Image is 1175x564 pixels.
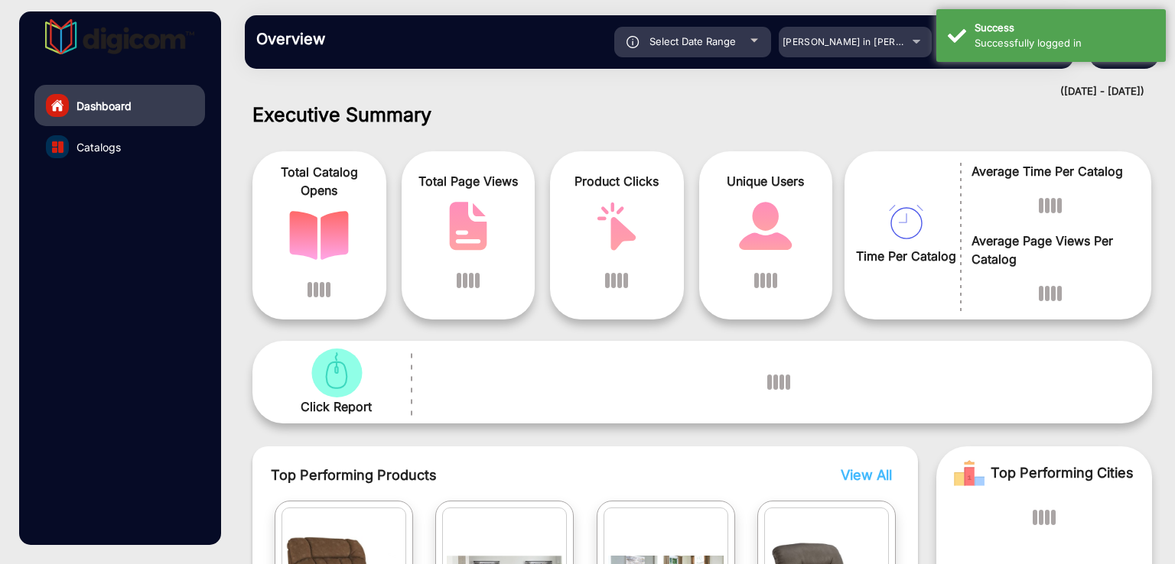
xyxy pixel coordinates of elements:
span: Product Clicks [561,172,672,190]
span: Dashboard [76,98,132,114]
img: catalog [587,202,646,251]
span: Select Date Range [649,35,736,47]
img: vmg-logo [45,19,195,54]
a: Catalogs [34,126,205,167]
span: [PERSON_NAME] in [PERSON_NAME] [783,36,952,47]
h1: Executive Summary [252,103,1152,126]
img: icon [627,36,640,48]
img: catalog [438,202,498,251]
img: catalog [889,205,923,239]
img: catalog [289,211,349,260]
div: Success [975,21,1154,36]
div: ([DATE] - [DATE]) [229,84,1144,99]
button: View All [837,465,888,485]
span: Total Page Views [413,172,524,190]
span: Average Time Per Catalog [972,162,1128,180]
img: home [50,99,64,112]
a: Dashboard [34,85,205,126]
img: catalog [52,141,63,153]
img: catalog [736,202,796,251]
img: Rank image [954,458,985,488]
img: catalog [307,348,366,397]
span: Total Catalog Opens [264,163,375,199]
h3: Overview [256,30,470,48]
span: Average Page Views Per Catalog [972,232,1128,268]
span: View All [841,467,892,483]
span: Click Report [301,397,372,416]
div: Successfully logged in [975,36,1154,51]
span: Unique Users [711,172,822,190]
span: Top Performing Cities [991,458,1134,488]
span: Top Performing Products [271,465,748,485]
span: Catalogs [76,139,121,155]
